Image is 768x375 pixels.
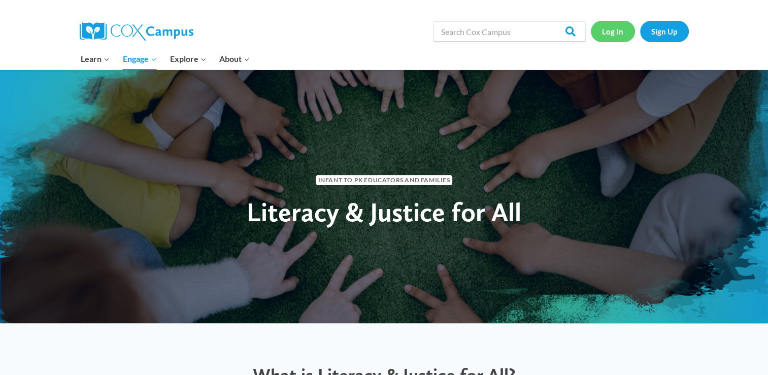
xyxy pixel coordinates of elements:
[116,48,163,70] button: Child menu of Engage
[213,48,256,70] button: Child menu of About
[591,21,689,42] nav: Secondary Navigation
[433,21,586,42] input: Search Cox Campus
[640,21,689,42] a: Sign Up
[316,175,453,185] span: Infant to PK Educators and Families
[75,48,256,70] nav: Primary Navigation
[75,48,117,70] button: Child menu of Learn
[591,21,635,42] a: Log In
[163,48,213,70] button: Child menu of Explore
[247,196,521,228] span: Literacy & Justice for All
[80,22,193,41] img: Cox Campus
